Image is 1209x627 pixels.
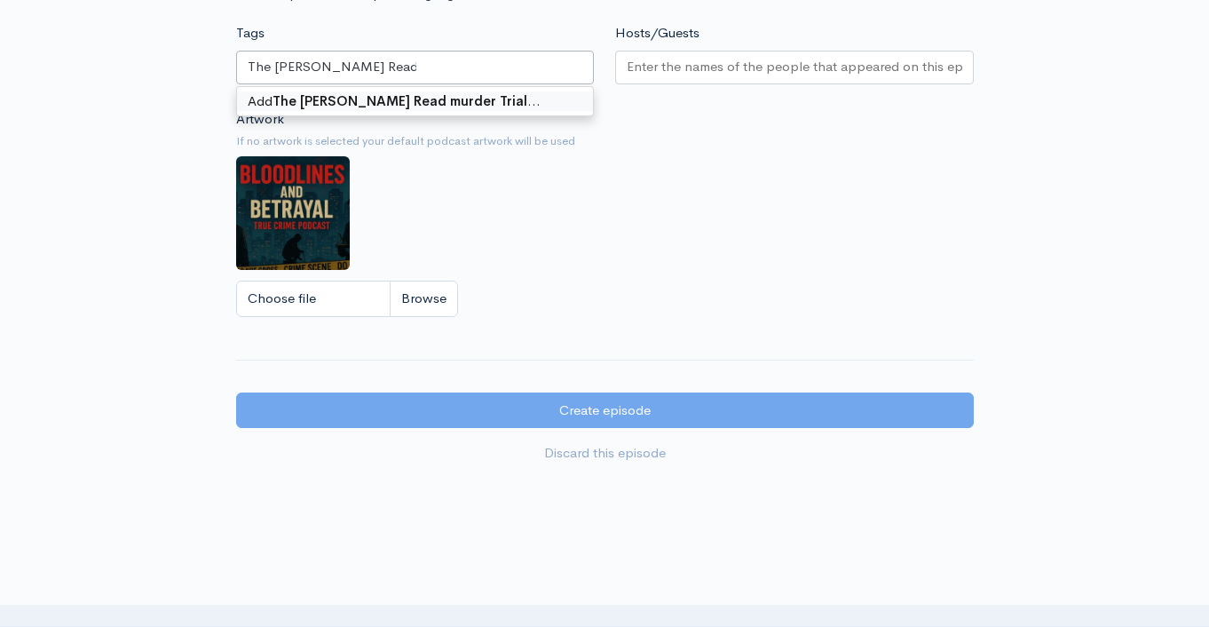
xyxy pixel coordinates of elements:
label: Artwork [236,109,284,130]
label: Tags [236,23,265,44]
input: Enter tags for this episode [248,57,417,77]
div: Add … [237,91,594,112]
small: If no artwork is selected your default podcast artwork will be used [236,132,974,150]
input: Create episode [236,393,974,429]
a: Discard this episode [236,435,974,472]
strong: The [PERSON_NAME] Read murder Trial [273,92,527,109]
label: Hosts/Guests [615,23,699,44]
input: Enter the names of the people that appeared on this episode [627,57,962,77]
